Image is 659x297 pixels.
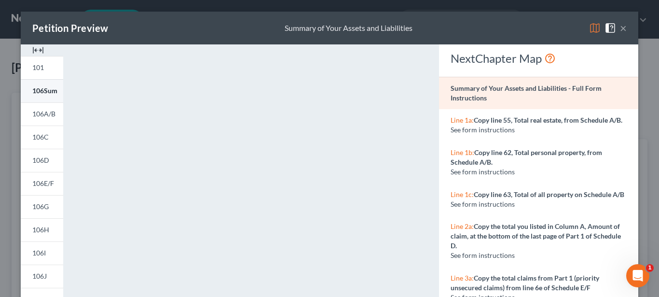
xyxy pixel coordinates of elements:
span: Line 3a: [451,274,474,282]
span: Line 1a: [451,116,474,124]
span: See form instructions [451,200,515,208]
span: Line 1b: [451,148,474,156]
a: 106H [21,218,63,241]
a: 106A/B [21,102,63,126]
strong: Copy line 63, Total of all property on Schedule A/B [474,190,624,198]
span: 106I [32,249,46,257]
span: See form instructions [451,126,515,134]
button: × [620,22,627,34]
a: 106G [21,195,63,218]
span: 106D [32,156,49,164]
span: 106Sum [32,86,57,95]
span: Line 1c: [451,190,474,198]
a: 106Sum [21,79,63,102]
span: 106H [32,226,49,234]
span: See form instructions [451,251,515,259]
span: 101 [32,63,44,71]
strong: Copy line 62, Total personal property, from Schedule A/B. [451,148,602,166]
img: help-close-5ba153eb36485ed6c1ea00a893f15db1cb9b99d6cae46e1a8edb6c62d00a1a76.svg [604,22,616,34]
img: map-eea8200ae884c6f1103ae1953ef3d486a96c86aabb227e865a55264e3737af1f.svg [589,22,601,34]
a: 106C [21,126,63,149]
a: 106J [21,265,63,288]
span: 106A/B [32,110,55,118]
span: Line 2a: [451,222,474,230]
div: Summary of Your Assets and Liabilities [285,23,412,34]
strong: Summary of Your Assets and Liabilities - Full Form Instructions [451,84,602,102]
span: 106G [32,202,49,211]
a: 106D [21,149,63,172]
span: 106E/F [32,179,54,187]
strong: Copy the total claims from Part 1 (priority unsecured claims) from line 6e of Schedule E/F [451,274,599,292]
span: See form instructions [451,168,515,176]
span: 106C [32,133,49,141]
iframe: Intercom live chat [626,264,649,287]
a: 101 [21,56,63,79]
strong: Copy line 55, Total real estate, from Schedule A/B. [474,116,622,124]
strong: Copy the total you listed in Column A, Amount of claim, at the bottom of the last page of Part 1 ... [451,222,621,250]
span: 1 [646,264,654,272]
div: NextChapter Map [451,51,627,66]
span: 106J [32,272,47,280]
img: expand-e0f6d898513216a626fdd78e52531dac95497ffd26381d4c15ee2fc46db09dca.svg [32,44,44,56]
div: Petition Preview [32,21,108,35]
a: 106E/F [21,172,63,195]
a: 106I [21,241,63,265]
